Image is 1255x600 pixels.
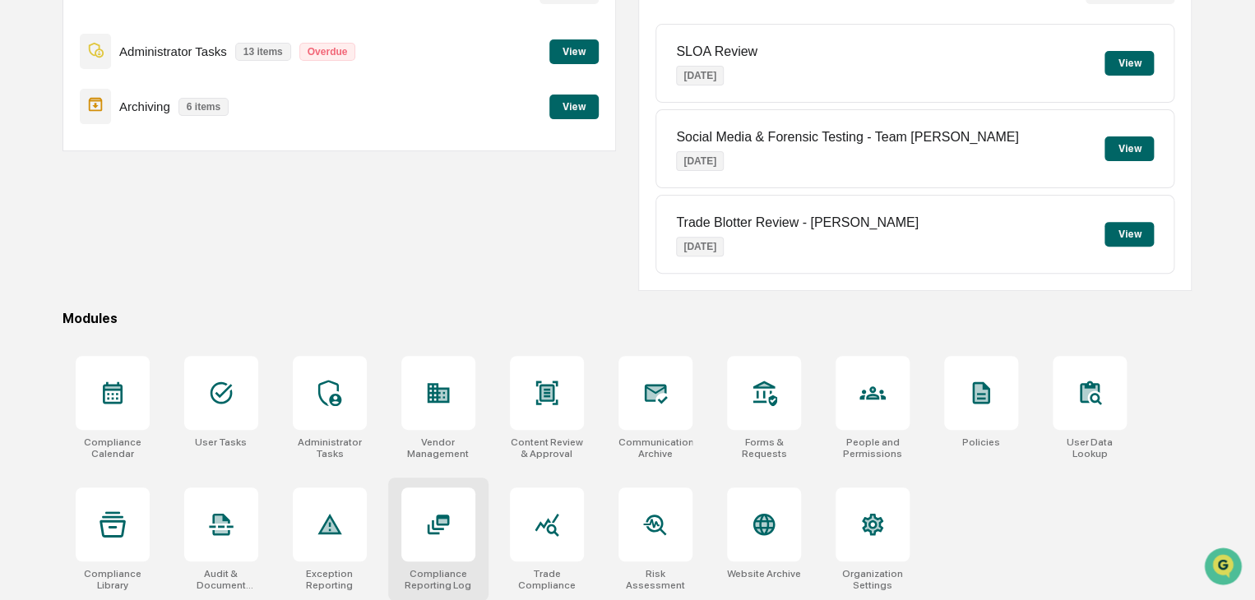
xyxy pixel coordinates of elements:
[293,568,367,591] div: Exception Reporting
[119,99,170,113] p: Archiving
[10,201,113,230] a: 🖐️Preclearance
[16,209,30,222] div: 🖐️
[33,207,106,224] span: Preclearance
[76,436,150,459] div: Compliance Calendar
[676,151,724,171] p: [DATE]
[293,436,367,459] div: Administrator Tasks
[1104,222,1154,247] button: View
[235,43,291,61] p: 13 items
[401,568,475,591] div: Compliance Reporting Log
[33,238,104,255] span: Data Lookup
[727,568,801,579] div: Website Archive
[836,568,910,591] div: Organization Settings
[618,568,692,591] div: Risk Assessment
[549,98,599,113] a: View
[1104,136,1154,161] button: View
[549,39,599,64] button: View
[43,75,271,92] input: Clear
[1202,546,1247,590] iframe: Open customer support
[56,142,208,155] div: We're available if you need us!
[184,568,258,591] div: Audit & Document Logs
[1053,436,1127,459] div: User Data Lookup
[195,436,247,448] div: User Tasks
[618,436,692,459] div: Communications Archive
[10,232,110,261] a: 🔎Data Lookup
[1104,51,1154,76] button: View
[836,436,910,459] div: People and Permissions
[549,43,599,58] a: View
[299,43,356,61] p: Overdue
[676,66,724,85] p: [DATE]
[63,311,1192,326] div: Modules
[962,436,1000,448] div: Policies
[116,278,199,291] a: Powered byPylon
[16,35,299,61] p: How can we help?
[113,201,211,230] a: 🗄️Attestations
[401,436,475,459] div: Vendor Management
[16,126,46,155] img: 1746055101610-c473b297-6a78-478c-a979-82029cc54cd1
[549,95,599,119] button: View
[119,44,227,58] p: Administrator Tasks
[178,98,229,116] p: 6 items
[727,436,801,459] div: Forms & Requests
[56,126,270,142] div: Start new chat
[16,240,30,253] div: 🔎
[280,131,299,150] button: Start new chat
[136,207,204,224] span: Attestations
[676,237,724,256] p: [DATE]
[676,130,1018,145] p: Social Media & Forensic Testing - Team [PERSON_NAME]
[119,209,132,222] div: 🗄️
[676,44,757,59] p: SLOA Review
[76,568,150,591] div: Compliance Library
[510,568,584,591] div: Trade Compliance
[676,215,919,230] p: Trade Blotter Review - [PERSON_NAME]
[164,279,199,291] span: Pylon
[510,436,584,459] div: Content Review & Approval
